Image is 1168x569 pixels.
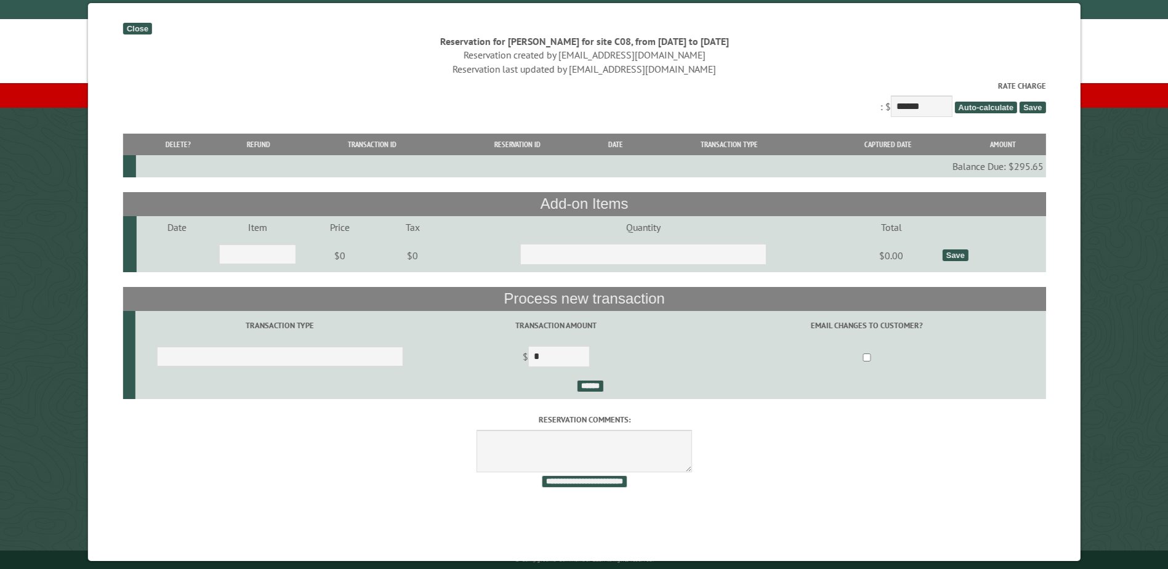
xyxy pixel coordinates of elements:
[381,216,444,238] td: Tax
[137,216,217,238] td: Date
[123,34,1045,48] div: Reservation for [PERSON_NAME] for site C08, from [DATE] to [DATE]
[123,23,151,34] div: Close
[426,320,685,331] label: Transaction Amount
[1019,102,1045,113] span: Save
[954,102,1017,113] span: Auto-calculate
[298,238,381,273] td: $0
[642,134,815,155] th: Transaction Type
[217,216,298,238] td: Item
[381,238,444,273] td: $0
[444,216,842,238] td: Quantity
[123,48,1045,62] div: Reservation created by [EMAIL_ADDRESS][DOMAIN_NAME]
[123,414,1045,426] label: Reservation comments:
[815,134,961,155] th: Captured Date
[123,192,1045,216] th: Add-on Items
[136,155,1045,177] td: Balance Due: $295.65
[123,287,1045,310] th: Process new transaction
[960,134,1045,155] th: Amount
[942,249,968,261] div: Save
[588,134,642,155] th: Date
[123,80,1045,92] label: Rate Charge
[137,320,422,331] label: Transaction Type
[123,62,1045,76] div: Reservation last updated by [EMAIL_ADDRESS][DOMAIN_NAME]
[842,238,940,273] td: $0.00
[123,80,1045,120] div: : $
[515,555,654,563] small: © Campground Commander LLC. All rights reserved.
[424,341,687,375] td: $
[298,216,381,238] td: Price
[842,216,940,238] td: Total
[219,134,297,155] th: Refund
[136,134,220,155] th: Delete?
[297,134,446,155] th: Transaction ID
[690,320,1044,331] label: Email changes to customer?
[446,134,588,155] th: Reservation ID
